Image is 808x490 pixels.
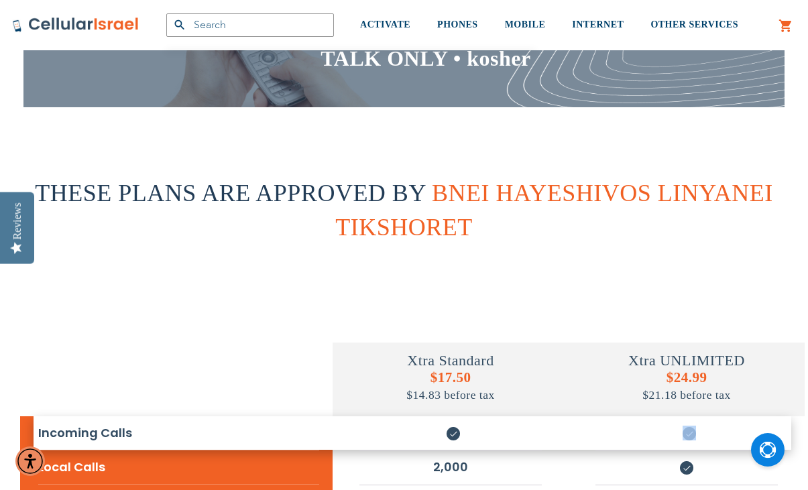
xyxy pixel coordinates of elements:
[359,450,542,483] li: 2,000
[572,19,624,29] span: INTERNET
[650,19,738,29] span: OTHER SERVICES
[12,17,139,33] img: Cellular Israel Logo
[505,19,546,29] span: MOBILE
[166,13,334,37] input: Search
[38,450,319,484] li: Local Calls
[642,388,730,402] span: $21.18 before tax
[15,446,45,476] div: Accessibility Menu
[333,352,569,369] h4: Xtra Standard
[11,202,23,239] div: Reviews
[333,369,569,403] h5: $17.50
[406,388,494,402] span: $14.83 before tax
[569,369,805,403] h5: $24.99
[38,416,319,450] li: Incoming Calls
[437,19,478,29] span: PHONES
[335,180,772,241] span: BNEI HAYESHIVOS LINYANEI TIKSHORET
[35,180,425,206] span: THESE PLANS ARE APPROVED BY
[360,19,410,29] span: ACTIVATE
[569,352,805,369] h4: Xtra UNLIMITED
